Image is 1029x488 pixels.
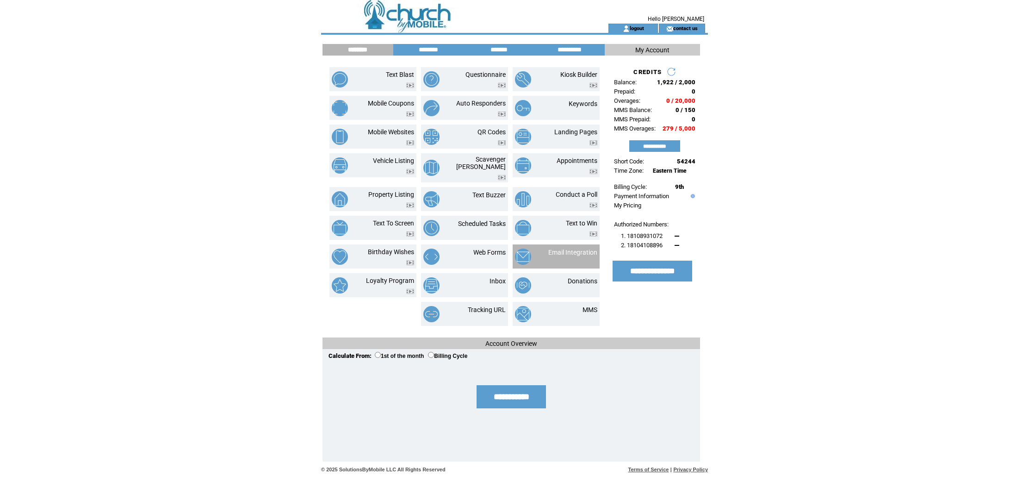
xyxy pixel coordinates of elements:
img: video.png [406,169,414,174]
a: logout [630,25,644,31]
a: Text Blast [386,71,414,78]
a: QR Codes [477,128,506,136]
img: qr-codes.png [423,129,440,145]
img: kiosk-builder.png [515,71,531,88]
img: auto-responders.png [423,100,440,116]
img: property-listing.png [332,191,348,207]
img: video.png [589,231,597,237]
img: video.png [589,83,597,88]
span: Time Zone: [614,167,644,174]
span: Billing Cycle: [614,183,647,190]
img: video.png [498,140,506,145]
img: video.png [406,260,414,265]
span: MMS Overages: [614,125,656,132]
img: video.png [406,140,414,145]
span: 1. 18108931072 [621,232,663,239]
span: MMS Balance: [614,106,652,113]
label: Billing Cycle [428,353,467,359]
a: Donations [568,277,597,285]
a: Email Integration [548,249,597,256]
a: Auto Responders [456,100,506,107]
img: video.png [406,289,414,294]
a: Text Buzzer [472,191,506,199]
img: mms.png [515,306,531,322]
img: tracking-url.png [423,306,440,322]
span: Prepaid: [614,88,635,95]
input: Billing Cycle [428,352,434,358]
img: scheduled-tasks.png [423,220,440,236]
span: 0 / 150 [676,106,695,113]
a: Appointments [557,157,597,164]
label: 1st of the month [375,353,424,359]
span: Account Overview [485,340,537,347]
a: Scheduled Tasks [458,220,506,227]
a: Mobile Coupons [368,100,414,107]
a: Vehicle Listing [373,157,414,164]
img: video.png [406,231,414,237]
a: Text To Screen [373,219,414,227]
a: Conduct a Poll [556,191,597,198]
img: conduct-a-poll.png [515,191,531,207]
a: Birthday Wishes [368,248,414,256]
img: email-integration.png [515,249,531,265]
img: video.png [589,203,597,208]
a: My Pricing [614,202,641,209]
img: landing-pages.png [515,129,531,145]
img: text-to-screen.png [332,220,348,236]
a: Inbox [490,277,506,285]
img: inbox.png [423,277,440,294]
span: Overages: [614,97,640,104]
span: 9th [675,183,684,190]
span: My Account [635,46,669,54]
img: scavenger-hunt.png [423,160,440,176]
img: text-to-win.png [515,220,531,236]
a: Questionnaire [465,71,506,78]
span: 54244 [677,158,695,165]
img: loyalty-program.png [332,277,348,294]
a: Privacy Policy [673,467,708,472]
a: Terms of Service [628,467,669,472]
input: 1st of the month [375,352,381,358]
span: 0 [692,116,695,123]
img: video.png [406,203,414,208]
a: Kiosk Builder [560,71,597,78]
span: Balance: [614,79,637,86]
a: MMS [583,306,597,313]
img: vehicle-listing.png [332,157,348,174]
a: Text to Win [566,219,597,227]
img: video.png [589,140,597,145]
img: appointments.png [515,157,531,174]
span: Hello [PERSON_NAME] [648,16,704,22]
img: video.png [406,83,414,88]
span: CREDITS [633,69,662,75]
span: 0 / 20,000 [666,97,695,104]
img: birthday-wishes.png [332,249,348,265]
span: 0 [692,88,695,95]
img: text-blast.png [332,71,348,88]
img: account_icon.gif [623,25,630,32]
span: Short Code: [614,158,644,165]
a: Landing Pages [554,128,597,136]
a: Scavenger [PERSON_NAME] [456,156,506,170]
img: web-forms.png [423,249,440,265]
img: video.png [498,83,506,88]
img: mobile-coupons.png [332,100,348,116]
a: Payment Information [614,193,669,200]
img: video.png [498,112,506,117]
a: Tracking URL [468,306,506,313]
a: Mobile Websites [368,128,414,136]
span: 279 / 5,000 [663,125,695,132]
span: 1,922 / 2,000 [657,79,695,86]
img: help.gif [688,194,695,198]
img: donations.png [515,277,531,294]
span: Calculate From: [329,352,372,359]
span: 2. 18104108896 [621,242,663,249]
span: Authorized Numbers: [614,221,669,228]
a: Web Forms [473,249,506,256]
span: Eastern Time [653,168,687,174]
img: video.png [589,169,597,174]
img: mobile-websites.png [332,129,348,145]
img: video.png [498,175,506,180]
img: video.png [406,112,414,117]
a: contact us [673,25,698,31]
